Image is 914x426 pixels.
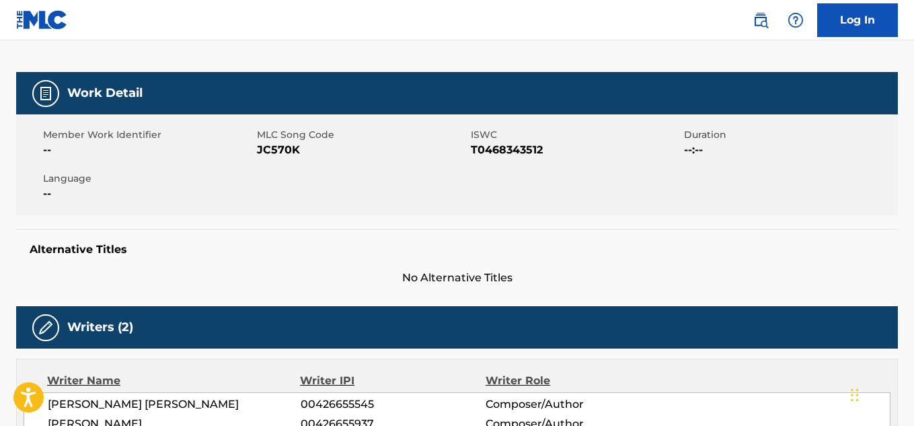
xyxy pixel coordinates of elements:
span: No Alternative Titles [16,270,898,286]
span: -- [43,186,254,202]
a: Public Search [747,7,774,34]
iframe: Chat Widget [847,361,914,426]
span: MLC Song Code [257,128,467,142]
h5: Work Detail [67,85,143,101]
span: Member Work Identifier [43,128,254,142]
span: JC570K [257,142,467,158]
span: Language [43,172,254,186]
div: Arrastrar [851,375,859,415]
img: MLC Logo [16,10,68,30]
div: Help [782,7,809,34]
span: -- [43,142,254,158]
div: Widget de chat [847,361,914,426]
div: Writer IPI [300,373,486,389]
span: 00426655545 [301,396,486,413]
img: Work Detail [38,85,54,102]
img: search [753,12,769,28]
span: Duration [684,128,894,142]
span: Composer/Author [486,396,654,413]
a: Log In [817,3,898,37]
span: ISWC [471,128,681,142]
img: Writers [38,320,54,336]
span: --:-- [684,142,894,158]
div: Writer Name [47,373,300,389]
div: Writer Role [486,373,654,389]
span: T0468343512 [471,142,681,158]
h5: Alternative Titles [30,243,884,256]
span: [PERSON_NAME] [PERSON_NAME] [48,396,301,413]
img: help [788,12,804,28]
h5: Writers (2) [67,320,133,335]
